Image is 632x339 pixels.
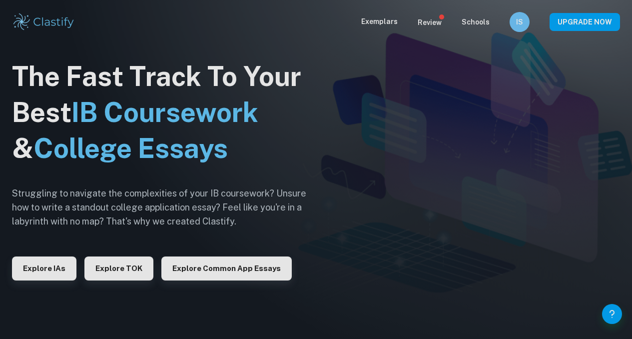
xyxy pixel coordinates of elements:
p: Review [418,17,442,28]
h6: IS [514,16,526,27]
button: Help and Feedback [602,304,622,324]
p: Exemplars [361,16,398,27]
button: Explore Common App essays [161,256,292,280]
a: Schools [462,18,490,26]
button: IS [510,12,530,32]
span: IB Coursework [71,96,258,128]
img: Clastify logo [12,12,75,32]
h1: The Fast Track To Your Best & [12,58,322,166]
a: Explore IAs [12,263,76,272]
span: College Essays [33,132,228,164]
button: Explore IAs [12,256,76,280]
button: Explore TOK [84,256,153,280]
a: Explore Common App essays [161,263,292,272]
a: Explore TOK [84,263,153,272]
h6: Struggling to navigate the complexities of your IB coursework? Unsure how to write a standout col... [12,186,322,228]
button: UPGRADE NOW [550,13,620,31]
